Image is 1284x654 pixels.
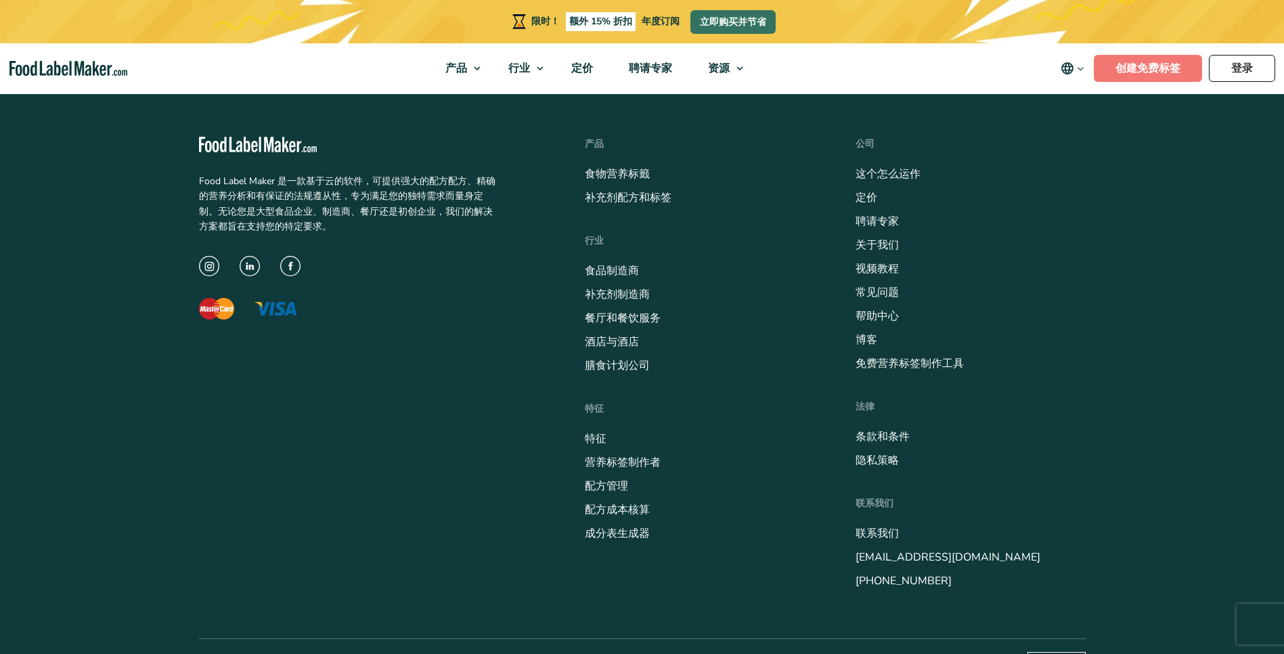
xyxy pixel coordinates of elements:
a: 补充剂制造商 [585,287,650,302]
a: 酒店与酒店 [585,334,639,349]
a: 食物营养标籤 [585,167,650,181]
h4: 行业 [585,234,815,248]
a: 联系我们 [856,526,899,541]
a: 免费营养标签制作工具 [856,356,964,371]
a: 定价 [554,43,608,93]
a: 定价 [856,190,877,205]
span: 聘请专家 [625,61,673,76]
a: 行业 [491,43,550,93]
a: [PHONE_NUMBER] [856,573,952,588]
a: 立即购买并节省 [690,10,776,34]
h4: 公司 [856,137,1086,151]
a: 聘请专家 [611,43,687,93]
h4: 特征 [585,401,815,416]
a: 关于我们 [856,238,899,253]
img: 食品标签制作工具 - 白色 [199,137,317,152]
a: 隐私策略 [856,453,899,468]
a: 博客 [856,332,877,347]
a: 条款和条件 [856,429,910,444]
a: 这个怎么运作 [856,167,921,181]
span: 定价 [567,61,594,76]
a: 补充剂配方和标签 [585,190,671,205]
span: 年度订阅 [642,15,680,28]
a: 餐厅和餐饮服务 [585,311,661,326]
a: 配方成本核算 [585,502,650,517]
span: 额外 15% 折扣 [566,12,636,31]
a: 资源 [690,43,750,93]
img: 万事达卡标志显示红色圆圈 [199,298,234,319]
img: 带有蓝色字母的 Visa 标志和上方的黄色轻弹 [254,302,296,315]
span: 资源 [704,61,731,76]
span: 行业 [504,61,531,76]
a: 聘请专家 [856,214,899,229]
h4: 法律 [856,399,1086,414]
a: 配方管理 [585,479,628,494]
a: 视频教程 [856,261,899,276]
h4: 产品 [585,137,815,151]
a: 特征 [585,431,606,446]
a: 膳食计划公司 [585,358,650,373]
span: 产品 [441,61,468,76]
a: 帮助中心 [856,309,899,324]
a: 常见问题 [856,285,899,300]
img: Instagram图标 [199,256,219,276]
span: 限时！ [531,15,560,28]
p: Food Label Maker 是一款基于云的软件，可提供强大的配方配方、精确的营养分析和有保证的法规遵从性，专为满足您的独特需求而量身定制。无论您是大型食品企业、制造商、餐厅还是初创企业，我... [199,174,501,235]
a: 登录 [1209,55,1275,82]
a: 产品 [428,43,487,93]
a: 创建免费标签 [1094,55,1202,82]
a: 食品制造商 [585,263,639,278]
a: 成分表生成器 [585,526,650,541]
a: [EMAIL_ADDRESS][DOMAIN_NAME] [856,550,1040,565]
a: 营养标签制作者 [585,455,661,470]
h4: 联系我们 [856,496,1086,510]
